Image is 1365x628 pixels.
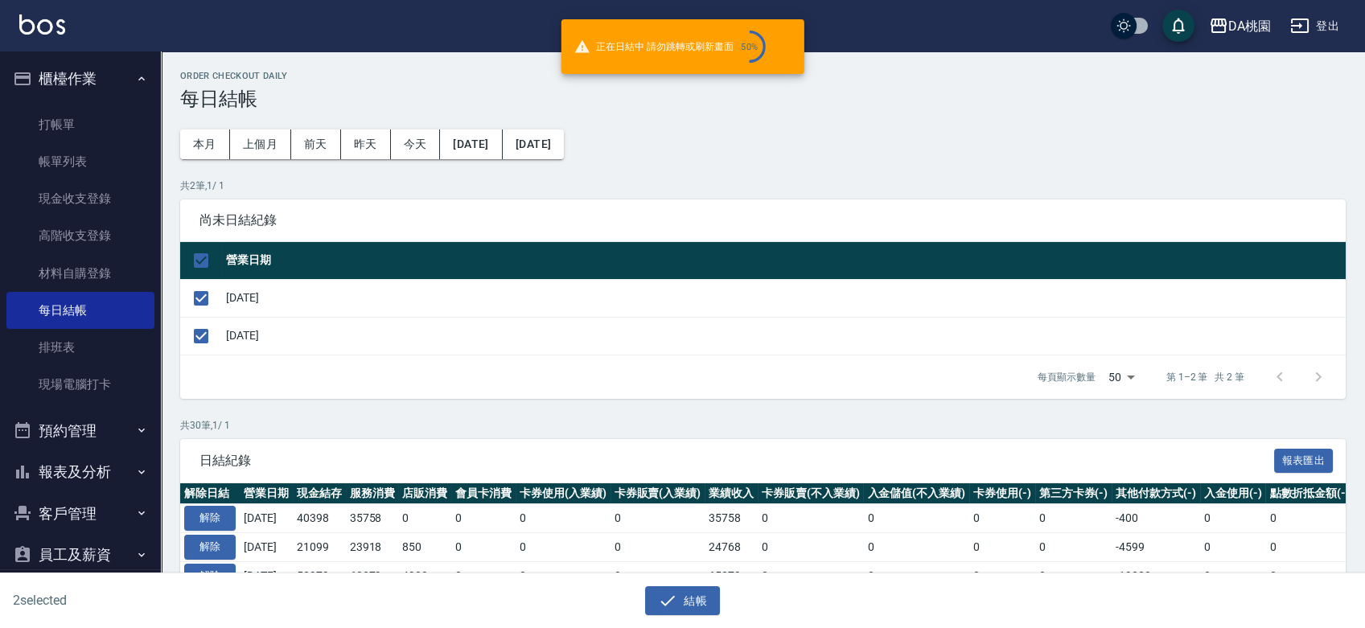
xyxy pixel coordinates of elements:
[6,366,154,403] a: 現場電腦打卡
[398,483,451,504] th: 店販消費
[969,483,1035,504] th: 卡券使用(-)
[1200,483,1266,504] th: 入金使用(-)
[346,561,399,590] td: 60379
[451,483,516,504] th: 會員卡消費
[1112,533,1200,562] td: -4599
[184,535,236,560] button: 解除
[240,561,293,590] td: [DATE]
[6,329,154,366] a: 排班表
[451,504,516,533] td: 0
[1265,533,1354,562] td: 0
[1112,504,1200,533] td: -400
[1265,483,1354,504] th: 點數折抵金額(-)
[1112,483,1200,504] th: 其他付款方式(-)
[180,179,1346,193] p: 共 2 筆, 1 / 1
[969,504,1035,533] td: 0
[222,317,1346,355] td: [DATE]
[1228,16,1271,36] div: DA桃園
[222,279,1346,317] td: [DATE]
[1274,452,1334,467] a: 報表匯出
[741,42,758,52] div: 50 %
[6,180,154,217] a: 現金收支登錄
[346,483,399,504] th: 服務消費
[758,483,864,504] th: 卡券販賣(不入業績)
[1166,370,1244,384] p: 第 1–2 筆 共 2 筆
[1112,561,1200,590] td: -19320
[574,31,765,63] span: 正在日結中 請勿跳轉或刷新畫面
[516,483,611,504] th: 卡券使用(入業績)
[180,71,1346,81] h2: Order checkout daily
[1035,504,1112,533] td: 0
[611,504,705,533] td: 0
[1162,10,1194,42] button: save
[293,504,346,533] td: 40398
[180,88,1346,110] h3: 每日結帳
[6,410,154,452] button: 預約管理
[1265,561,1354,590] td: 0
[1035,483,1112,504] th: 第三方卡券(-)
[779,37,798,56] button: close
[341,129,391,159] button: 昨天
[516,533,611,562] td: 0
[6,106,154,143] a: 打帳單
[346,533,399,562] td: 23918
[1102,355,1141,399] div: 50
[451,533,516,562] td: 0
[1200,504,1266,533] td: 0
[6,534,154,576] button: 員工及薪資
[346,504,399,533] td: 35758
[6,292,154,329] a: 每日結帳
[1203,10,1277,43] button: DA桃園
[705,533,758,562] td: 24768
[758,561,864,590] td: 0
[240,483,293,504] th: 營業日期
[705,504,758,533] td: 35758
[863,533,969,562] td: 0
[705,561,758,590] td: 65279
[1035,533,1112,562] td: 0
[184,506,236,531] button: 解除
[398,561,451,590] td: 4900
[1035,561,1112,590] td: 0
[6,217,154,254] a: 高階收支登錄
[291,129,341,159] button: 前天
[1200,533,1266,562] td: 0
[222,242,1346,280] th: 營業日期
[611,483,705,504] th: 卡券販賣(入業績)
[1200,561,1266,590] td: 0
[398,533,451,562] td: 850
[184,564,236,589] button: 解除
[503,129,564,159] button: [DATE]
[180,483,240,504] th: 解除日結
[516,504,611,533] td: 0
[19,14,65,35] img: Logo
[240,504,293,533] td: [DATE]
[440,129,502,159] button: [DATE]
[6,451,154,493] button: 報表及分析
[516,561,611,590] td: 0
[611,533,705,562] td: 0
[758,504,864,533] td: 0
[230,129,291,159] button: 上個月
[180,418,1346,433] p: 共 30 筆, 1 / 1
[611,561,705,590] td: 0
[240,533,293,562] td: [DATE]
[1284,11,1346,41] button: 登出
[645,586,720,616] button: 結帳
[758,533,864,562] td: 0
[391,129,441,159] button: 今天
[6,58,154,100] button: 櫃檯作業
[293,561,346,590] td: 52979
[6,143,154,180] a: 帳單列表
[705,483,758,504] th: 業績收入
[451,561,516,590] td: 0
[13,590,338,610] h6: 2 selected
[969,533,1035,562] td: 0
[863,504,969,533] td: 0
[6,255,154,292] a: 材料自購登錄
[1038,370,1096,384] p: 每頁顯示數量
[863,483,969,504] th: 入金儲值(不入業績)
[180,129,230,159] button: 本月
[199,453,1274,469] span: 日結紀錄
[293,533,346,562] td: 21099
